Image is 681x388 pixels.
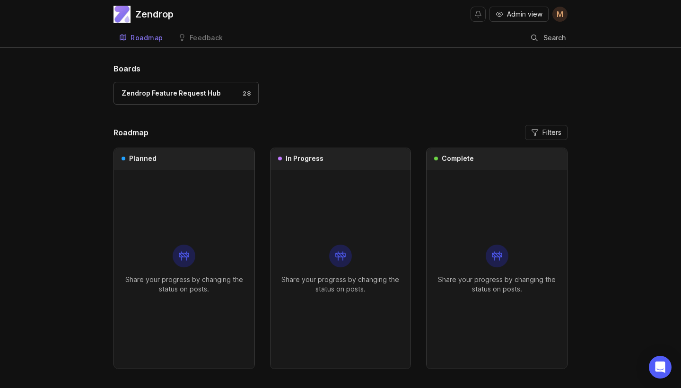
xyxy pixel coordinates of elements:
[113,127,148,138] h2: Roadmap
[507,9,542,19] span: Admin view
[525,125,567,140] button: Filters
[113,63,567,74] h1: Boards
[238,89,251,97] div: 28
[131,35,163,41] div: Roadmap
[122,275,247,294] p: Share your progress by changing the status on posts.
[129,154,157,163] h3: Planned
[190,35,223,41] div: Feedback
[649,356,672,379] div: Open Intercom Messenger
[122,88,221,98] div: Zendrop Feature Request Hub
[135,9,174,19] div: Zendrop
[557,9,563,20] span: M
[471,7,486,22] button: Notifications
[278,275,403,294] p: Share your progress by changing the status on posts.
[286,154,323,163] h3: In Progress
[542,128,561,137] span: Filters
[113,28,169,48] a: Roadmap
[434,275,559,294] p: Share your progress by changing the status on posts.
[442,154,474,163] h3: Complete
[113,82,259,105] a: Zendrop Feature Request Hub28
[173,28,229,48] a: Feedback
[552,7,567,22] button: M
[489,7,549,22] button: Admin view
[113,6,131,23] img: Zendrop logo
